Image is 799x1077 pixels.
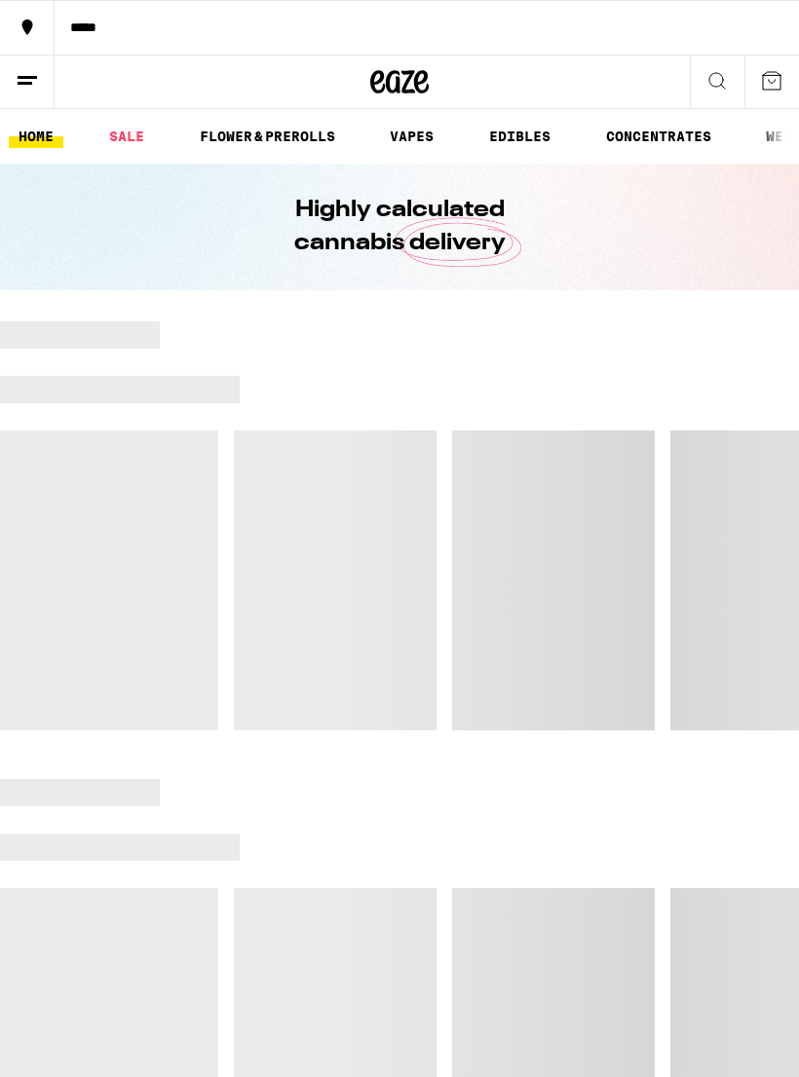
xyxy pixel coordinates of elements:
a: SALE [99,125,154,148]
a: VAPES [380,125,443,148]
a: FLOWER & PREROLLS [190,125,345,148]
h1: Highly calculated cannabis delivery [239,194,560,260]
a: EDIBLES [479,125,560,148]
a: CONCENTRATES [596,125,721,148]
a: HOME [9,125,63,148]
